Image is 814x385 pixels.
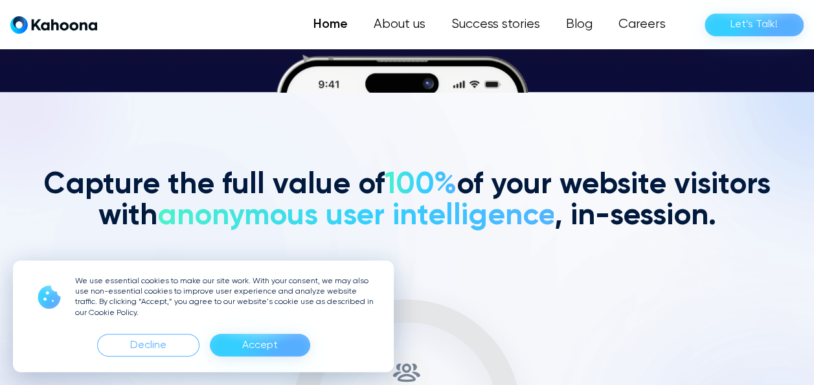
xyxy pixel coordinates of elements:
[730,14,778,35] div: Let’s Talk!
[10,16,97,34] a: home
[385,170,457,200] span: 100%
[605,12,679,38] a: Careers
[438,12,553,38] a: Success stories
[75,276,378,318] p: We use essential cookies to make our site work. With your consent, we may also use non-essential ...
[300,12,361,38] a: Home
[157,201,554,231] span: anonymous user intelligence
[130,335,166,356] div: Decline
[242,335,278,356] div: Accept
[705,14,804,36] a: Let’s Talk!
[97,334,199,356] div: Decline
[553,12,605,38] a: Blog
[361,12,438,38] a: About us
[210,334,310,356] div: Accept
[41,170,773,232] h2: Capture the full value of of your website visitors with , in-session.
